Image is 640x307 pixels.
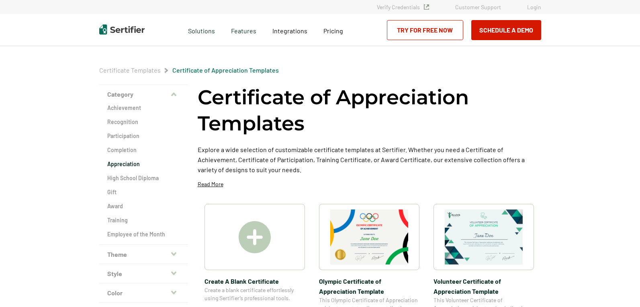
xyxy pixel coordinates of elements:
[231,25,256,35] span: Features
[455,4,501,10] a: Customer Support
[99,66,279,74] div: Breadcrumb
[99,24,145,35] img: Sertifier | Digital Credentialing Platform
[239,221,271,253] img: Create A Blank Certificate
[323,27,343,35] span: Pricing
[107,118,180,126] a: Recognition
[445,209,523,264] img: Volunteer Certificate of Appreciation Template
[424,4,429,10] img: Verified
[107,174,180,182] a: High School Diploma
[107,146,180,154] a: Completion
[107,216,180,224] a: Training
[204,276,305,286] span: Create A Blank Certificate
[323,25,343,35] a: Pricing
[527,4,541,10] a: Login
[198,84,541,136] h1: Certificate of Appreciation Templates
[198,180,223,188] p: Read More
[377,4,429,10] a: Verify Credentials
[99,104,188,245] div: Category
[107,202,180,210] a: Award
[99,245,188,264] button: Theme
[433,276,534,296] span: Volunteer Certificate of Appreciation Template
[107,188,180,196] a: Gift
[272,27,307,35] span: Integrations
[204,286,305,302] span: Create a blank certificate effortlessly using Sertifier’s professional tools.
[188,25,215,35] span: Solutions
[387,20,463,40] a: Try for Free Now
[99,66,161,74] a: Certificate Templates
[99,85,188,104] button: Category
[99,283,188,303] button: Color
[107,132,180,140] a: Participation
[107,230,180,238] a: Employee of the Month
[198,144,541,175] p: Explore a wide selection of customizable certificate templates at Sertifier. Whether you need a C...
[107,104,180,112] a: Achievement
[107,160,180,168] a: Appreciation
[330,209,408,264] img: Olympic Certificate of Appreciation​ Template
[172,66,279,74] a: Certificate of Appreciation Templates
[99,264,188,283] button: Style
[272,25,307,35] a: Integrations
[319,276,419,296] span: Olympic Certificate of Appreciation​ Template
